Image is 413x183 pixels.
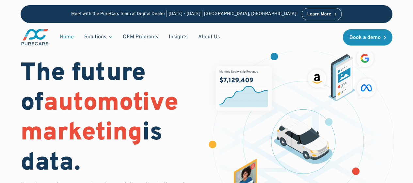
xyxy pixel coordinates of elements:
[55,31,79,43] a: Home
[274,118,333,164] img: illustration of a vehicle
[21,28,49,46] img: purecars logo
[349,35,381,40] div: Book a demo
[305,47,379,101] img: ads on social media and advertising partners
[302,8,342,20] a: Learn More
[84,33,106,41] div: Solutions
[118,31,164,43] a: OEM Programs
[79,31,118,43] div: Solutions
[216,66,272,111] img: chart showing monthly dealership revenue of $7m
[343,29,392,46] a: Book a demo
[21,28,49,46] a: main
[307,12,331,17] div: Learn More
[164,31,193,43] a: Insights
[71,11,296,17] p: Meet with the PureCars Team at Digital Dealer | [DATE] - [DATE] | [GEOGRAPHIC_DATA], [GEOGRAPHIC_...
[193,31,225,43] a: About Us
[21,88,178,149] span: automotive marketing
[21,59,199,178] h1: The future of is data.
